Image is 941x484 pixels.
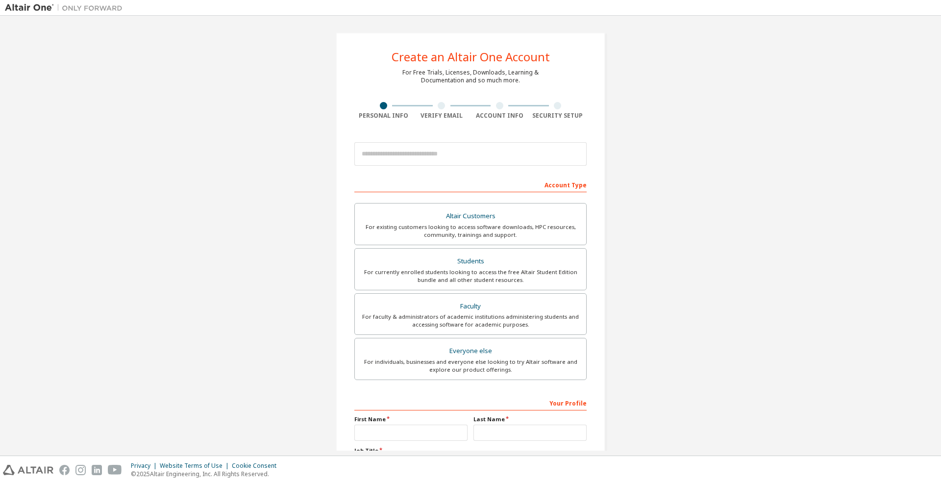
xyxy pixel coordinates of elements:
div: For currently enrolled students looking to access the free Altair Student Edition bundle and all ... [361,268,580,284]
label: First Name [354,415,468,423]
div: For existing customers looking to access software downloads, HPC resources, community, trainings ... [361,223,580,239]
div: Cookie Consent [232,462,282,470]
div: Website Terms of Use [160,462,232,470]
div: Security Setup [529,112,587,120]
div: Students [361,255,580,268]
label: Job Title [354,447,587,455]
div: Account Info [470,112,529,120]
img: altair_logo.svg [3,465,53,475]
label: Last Name [473,415,587,423]
div: Everyone else [361,344,580,358]
img: youtube.svg [108,465,122,475]
div: Personal Info [354,112,413,120]
img: facebook.svg [59,465,70,475]
div: Altair Customers [361,209,580,223]
div: For faculty & administrators of academic institutions administering students and accessing softwa... [361,313,580,329]
div: Verify Email [413,112,471,120]
div: For individuals, businesses and everyone else looking to try Altair software and explore our prod... [361,358,580,374]
p: © 2025 Altair Engineering, Inc. All Rights Reserved. [131,470,282,478]
div: Your Profile [354,395,587,410]
img: instagram.svg [75,465,86,475]
div: Account Type [354,177,587,192]
img: Altair One [5,3,127,13]
div: For Free Trials, Licenses, Downloads, Learning & Documentation and so much more. [402,69,539,84]
div: Create an Altair One Account [392,51,550,63]
div: Faculty [361,300,580,313]
img: linkedin.svg [92,465,102,475]
div: Privacy [131,462,160,470]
